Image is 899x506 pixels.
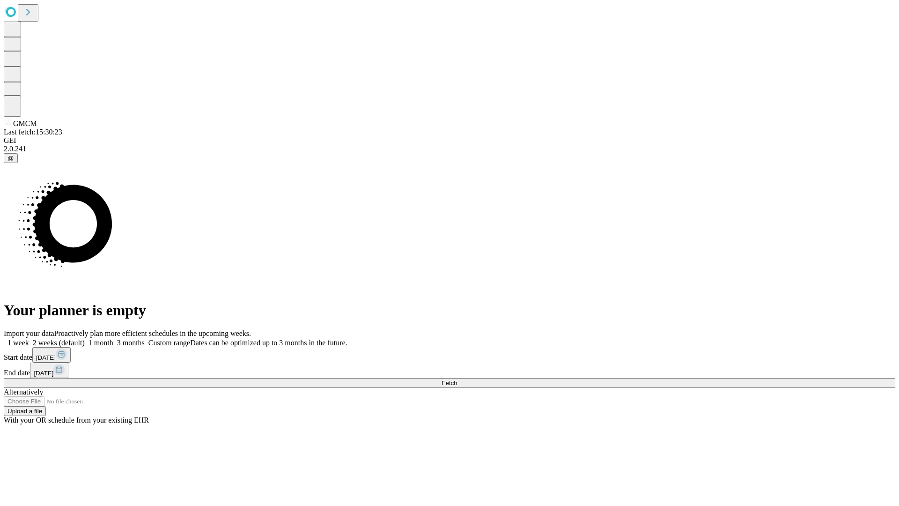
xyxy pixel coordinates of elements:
[4,153,18,163] button: @
[117,339,145,347] span: 3 months
[88,339,113,347] span: 1 month
[13,119,37,127] span: GMCM
[4,388,43,396] span: Alternatively
[4,329,54,337] span: Import your data
[4,378,895,388] button: Fetch
[33,339,85,347] span: 2 weeks (default)
[36,354,56,361] span: [DATE]
[30,363,68,378] button: [DATE]
[54,329,251,337] span: Proactively plan more efficient schedules in the upcoming weeks.
[4,145,895,153] div: 2.0.241
[190,339,347,347] span: Dates can be optimized up to 3 months in the future.
[34,370,53,377] span: [DATE]
[7,155,14,162] span: @
[442,379,457,387] span: Fetch
[148,339,190,347] span: Custom range
[4,363,895,378] div: End date
[32,347,71,363] button: [DATE]
[4,347,895,363] div: Start date
[7,339,29,347] span: 1 week
[4,136,895,145] div: GEI
[4,302,895,319] h1: Your planner is empty
[4,416,149,424] span: With your OR schedule from your existing EHR
[4,128,62,136] span: Last fetch: 15:30:23
[4,406,46,416] button: Upload a file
